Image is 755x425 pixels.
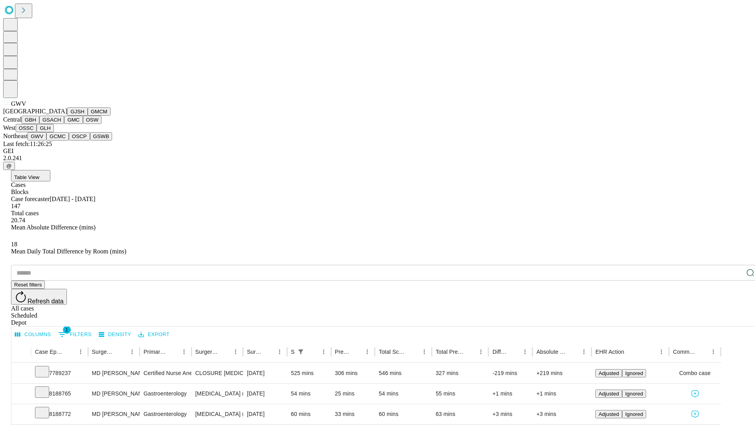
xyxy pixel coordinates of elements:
[595,369,622,377] button: Adjusted
[92,363,136,383] div: MD [PERSON_NAME] [PERSON_NAME] Md
[379,349,407,355] div: Total Scheduled Duration
[3,155,752,162] div: 2.0.241
[673,363,716,383] div: Combo case
[13,329,53,341] button: Select columns
[622,369,646,377] button: Ignored
[307,346,318,357] button: Sort
[179,346,190,357] button: Menu
[92,404,136,424] div: MD [PERSON_NAME] I Md
[598,391,619,397] span: Adjusted
[3,148,752,155] div: GEI
[6,163,12,169] span: @
[379,363,428,383] div: 546 mins
[578,346,589,357] button: Menu
[362,346,373,357] button: Menu
[379,404,428,424] div: 60 mins
[598,370,619,376] span: Adjusted
[536,404,587,424] div: +3 mins
[598,411,619,417] span: Adjusted
[436,404,485,424] div: 63 mins
[697,346,708,357] button: Sort
[11,100,26,107] span: GWV
[15,408,27,421] button: Expand
[63,326,71,334] span: 1
[673,349,696,355] div: Comments
[37,124,53,132] button: GLH
[35,404,84,424] div: 8188772
[335,363,371,383] div: 306 mins
[22,116,39,124] button: GBH
[46,132,69,140] button: GCMC
[656,346,667,357] button: Menu
[492,384,528,404] div: +1 mins
[75,346,86,357] button: Menu
[11,248,126,255] span: Mean Daily Total Difference by Room (mins)
[127,346,138,357] button: Menu
[464,346,475,357] button: Sort
[567,346,578,357] button: Sort
[625,346,636,357] button: Sort
[625,391,643,397] span: Ignored
[247,384,283,404] div: [DATE]
[3,108,67,115] span: [GEOGRAPHIC_DATA]
[88,107,110,116] button: GMCM
[11,224,96,231] span: Mean Absolute Difference (mins)
[536,349,567,355] div: Absolute Difference
[35,363,84,383] div: 7789237
[335,384,371,404] div: 25 mins
[622,410,646,418] button: Ignored
[28,132,46,140] button: GWV
[136,329,171,341] button: Export
[28,298,64,305] span: Refresh data
[708,346,719,357] button: Menu
[419,346,430,357] button: Menu
[291,404,327,424] div: 60 mins
[14,282,42,288] span: Reset filters
[291,349,295,355] div: Scheduled In Room Duration
[219,346,230,357] button: Sort
[35,349,63,355] div: Case Epic Id
[492,404,528,424] div: +3 mins
[595,390,622,398] button: Adjusted
[144,363,187,383] div: Certified Nurse Anesthetist
[622,390,646,398] button: Ignored
[595,410,622,418] button: Adjusted
[144,404,187,424] div: Gastroenterology
[436,349,464,355] div: Total Predicted Duration
[247,349,262,355] div: Surgery Date
[274,346,285,357] button: Menu
[90,132,112,140] button: GSWB
[83,116,102,124] button: OSW
[492,349,508,355] div: Difference
[318,346,329,357] button: Menu
[14,174,39,180] span: Table View
[11,210,39,216] span: Total cases
[247,404,283,424] div: [DATE]
[263,346,274,357] button: Sort
[195,363,239,383] div: CLOSURE [MEDICAL_DATA] LARGE [MEDICAL_DATA] RESECTION AND ANASTOMOSIS
[625,411,643,417] span: Ignored
[144,384,187,404] div: Gastroenterology
[3,116,22,123] span: Central
[64,346,75,357] button: Sort
[351,346,362,357] button: Sort
[11,241,17,248] span: 18
[3,140,52,147] span: Last fetch: 11:26:25
[295,346,306,357] button: Show filters
[11,196,50,202] span: Case forecaster
[536,384,587,404] div: +1 mins
[195,349,218,355] div: Surgery Name
[379,384,428,404] div: 54 mins
[16,124,37,132] button: OSSC
[195,404,239,424] div: [MEDICAL_DATA] (EGD), FLEXIBLE, TRANSORAL, WITH REMOVAL [MEDICAL_DATA]
[15,367,27,381] button: Expand
[536,363,587,383] div: +219 mins
[144,349,166,355] div: Primary Service
[11,281,45,289] button: Reset filters
[92,384,136,404] div: MD [PERSON_NAME] I Md
[625,370,643,376] span: Ignored
[247,363,283,383] div: [DATE]
[291,363,327,383] div: 525 mins
[11,203,20,209] span: 147
[56,328,94,341] button: Show filters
